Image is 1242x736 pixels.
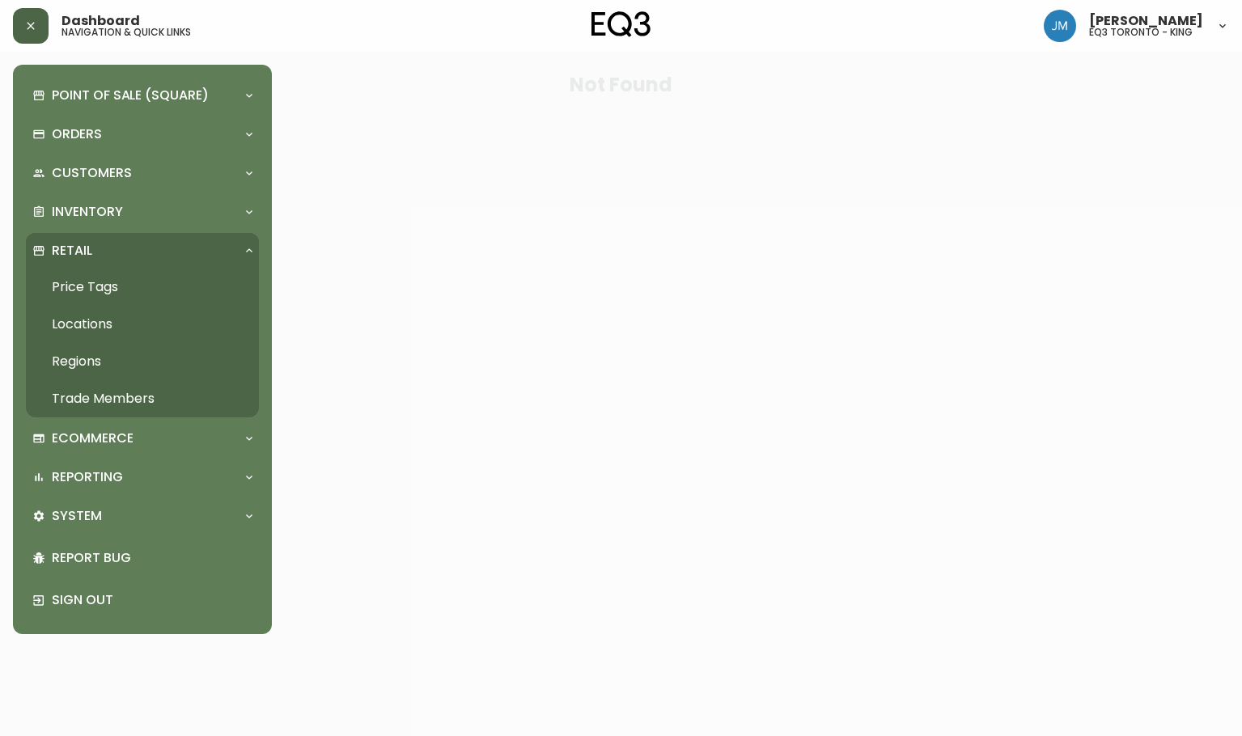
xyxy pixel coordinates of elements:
span: [PERSON_NAME] [1089,15,1203,27]
p: System [52,507,102,525]
div: Point of Sale (Square) [26,78,259,113]
img: logo [591,11,651,37]
div: Retail [26,233,259,269]
p: Report Bug [52,549,252,567]
h5: eq3 toronto - king [1089,27,1193,37]
div: System [26,498,259,534]
div: Ecommerce [26,421,259,456]
p: Inventory [52,203,123,221]
img: b88646003a19a9f750de19192e969c24 [1044,10,1076,42]
div: Orders [26,116,259,152]
div: Report Bug [26,537,259,579]
a: Trade Members [26,380,259,417]
div: Sign Out [26,579,259,621]
h5: navigation & quick links [61,27,191,37]
p: Reporting [52,468,123,486]
p: Sign Out [52,591,252,609]
p: Point of Sale (Square) [52,87,209,104]
div: Customers [26,155,259,191]
div: Reporting [26,459,259,495]
p: Orders [52,125,102,143]
a: Regions [26,343,259,380]
p: Ecommerce [52,429,134,447]
div: Inventory [26,194,259,230]
a: Locations [26,306,259,343]
p: Customers [52,164,132,182]
span: Dashboard [61,15,140,27]
a: Price Tags [26,269,259,306]
p: Retail [52,242,92,260]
